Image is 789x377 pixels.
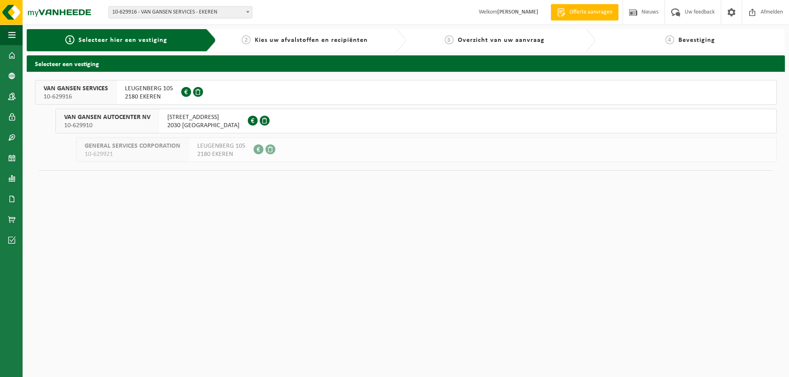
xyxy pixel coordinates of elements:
[109,7,252,18] span: 10-629916 - VAN GANSEN SERVICES - EKEREN
[44,85,108,93] span: VAN GANSEN SERVICES
[65,35,74,44] span: 1
[167,113,240,121] span: [STREET_ADDRESS]
[85,150,180,158] span: 10-629921
[197,142,245,150] span: LEUGENBERG 105
[497,9,538,15] strong: [PERSON_NAME]
[27,55,785,71] h2: Selecteer een vestiging
[85,142,180,150] span: GENERAL SERVICES CORPORATION
[44,93,108,101] span: 10-629916
[167,121,240,130] span: 2030 [GEOGRAPHIC_DATA]
[125,85,173,93] span: LEUGENBERG 105
[64,121,150,130] span: 10-629910
[665,35,674,44] span: 4
[551,4,618,21] a: Offerte aanvragen
[125,93,173,101] span: 2180 EKEREN
[242,35,251,44] span: 2
[197,150,245,158] span: 2180 EKEREN
[35,80,777,105] button: VAN GANSEN SERVICES 10-629916 LEUGENBERG 1052180 EKEREN
[445,35,454,44] span: 3
[458,37,544,43] span: Overzicht van uw aanvraag
[64,113,150,121] span: VAN GANSEN AUTOCENTER NV
[255,37,368,43] span: Kies uw afvalstoffen en recipiënten
[55,109,777,133] button: VAN GANSEN AUTOCENTER NV 10-629910 [STREET_ADDRESS]2030 [GEOGRAPHIC_DATA]
[568,8,614,16] span: Offerte aanvragen
[678,37,715,43] span: Bevestiging
[78,37,167,43] span: Selecteer hier een vestiging
[108,6,252,18] span: 10-629916 - VAN GANSEN SERVICES - EKEREN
